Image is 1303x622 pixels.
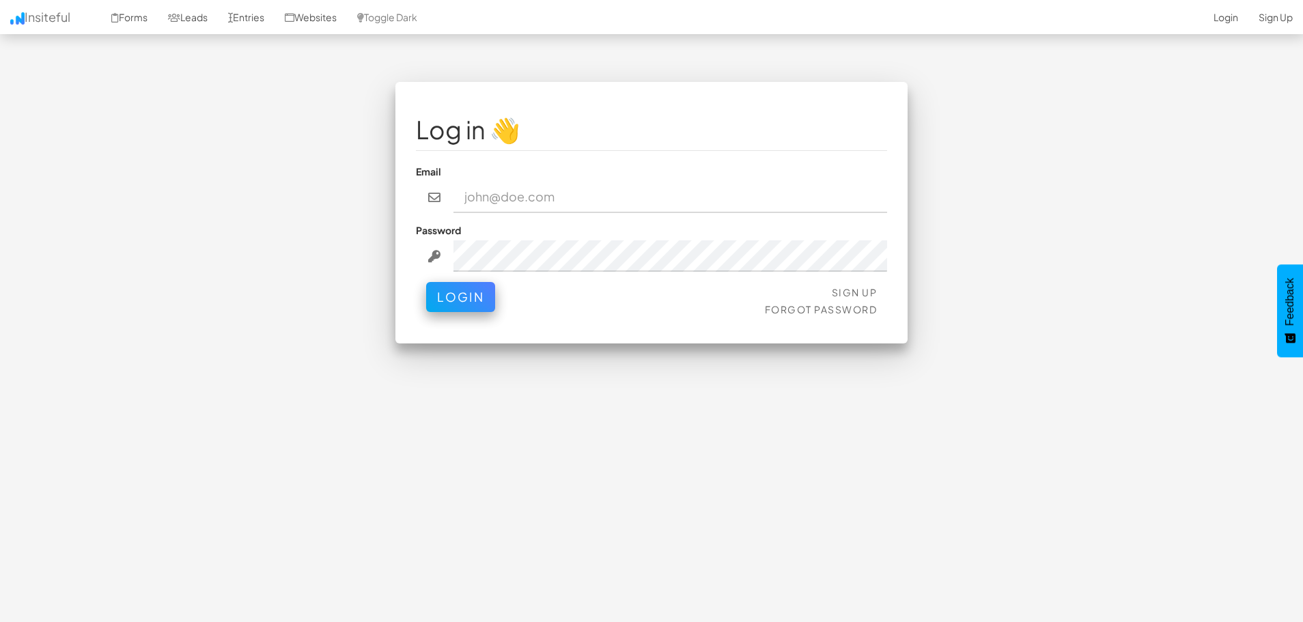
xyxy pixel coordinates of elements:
[10,12,25,25] img: icon.png
[1277,264,1303,357] button: Feedback - Show survey
[426,282,495,312] button: Login
[416,223,461,237] label: Password
[416,116,887,143] h1: Log in 👋
[1284,278,1296,326] span: Feedback
[765,303,878,315] a: Forgot Password
[416,165,441,178] label: Email
[832,286,878,298] a: Sign Up
[453,182,888,213] input: john@doe.com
